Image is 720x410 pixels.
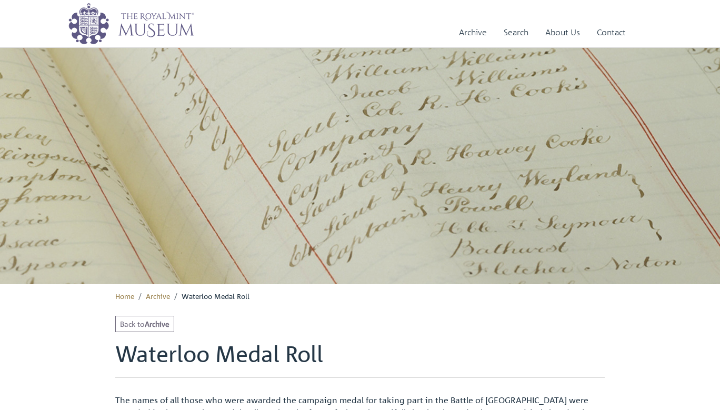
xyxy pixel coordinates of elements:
a: Back toArchive [115,316,174,332]
a: Contact [597,17,626,47]
h1: Waterloo Medal Roll [115,341,605,377]
a: Search [504,17,528,47]
span: Waterloo Medal Roll [182,291,249,301]
a: Archive [146,291,170,301]
a: Archive [459,17,487,47]
a: Home [115,291,134,301]
strong: Archive [145,319,169,328]
img: logo_wide.png [68,3,194,45]
a: About Us [545,17,580,47]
